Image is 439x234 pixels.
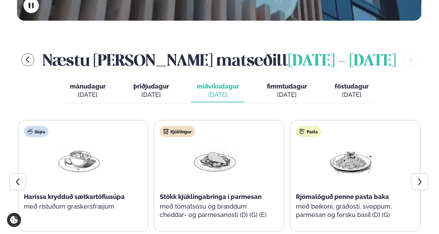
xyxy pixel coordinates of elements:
span: Stökk kjúklingabringa í parmesan [160,193,262,200]
div: [DATE] [267,91,307,99]
p: með ristuðum graskersfræjum [24,202,134,211]
h2: Næstu [PERSON_NAME] matseðill [43,49,396,71]
span: fimmtudagur [267,83,307,90]
img: Chicken-breast.png [193,143,237,175]
img: soup.svg [27,129,33,134]
button: menu-btn-left [21,53,34,66]
button: mánudagur [DATE] [64,80,111,102]
div: [DATE] [335,91,369,99]
button: miðvikudagur [DATE] [191,80,245,102]
button: menu-btn-right [404,53,417,66]
img: Spagetti.png [329,143,373,175]
button: þriðjudagur [DATE] [128,80,175,102]
button: föstudagur [DATE] [329,80,374,102]
div: [DATE] [197,91,239,99]
p: með beikoni, gráðosti, sveppum, parmesan og fersku basil (D) (G) [296,202,406,219]
span: miðvikudagur [197,83,239,90]
span: þriðjudagur [133,83,169,90]
span: Rjómalöguð penne pasta baka [296,193,389,200]
span: mánudagur [70,83,106,90]
img: chicken.svg [163,129,169,134]
div: [DATE] [70,91,106,99]
span: [DATE] - [DATE] [288,54,396,69]
div: Pasta [296,126,321,137]
p: með tómatsósu og bræddum cheddar- og parmesanosti (D) (G) (E) [160,202,270,219]
img: pasta.svg [299,129,305,134]
button: fimmtudagur [DATE] [261,80,313,102]
div: Kjúklingur [160,126,195,137]
img: Soup.png [57,143,101,175]
span: föstudagur [335,83,369,90]
span: Harissa krydduð sætkartöflusúpa [24,193,125,200]
div: Súpa [24,126,49,137]
div: [DATE] [133,91,169,99]
a: Cookie settings [7,213,21,227]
